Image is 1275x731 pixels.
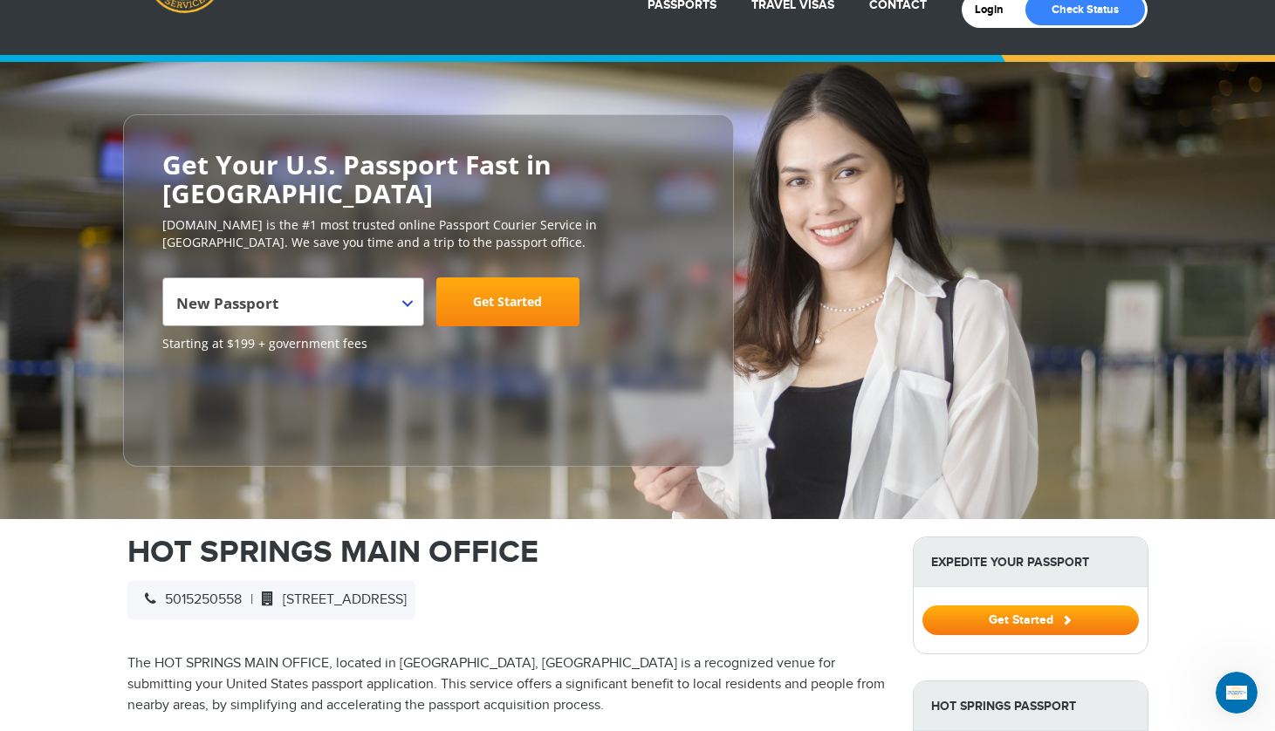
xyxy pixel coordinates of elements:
iframe: Intercom live chat [1216,672,1258,714]
a: Get Started [922,612,1139,626]
span: New Passport [162,277,424,326]
a: Login [975,3,1016,17]
span: 5015250558 [136,591,242,608]
strong: Hot Springs Passport [914,681,1148,731]
h2: Get Your U.S. Passport Fast in [GEOGRAPHIC_DATA] [162,150,695,208]
iframe: Customer reviews powered by Trustpilot [162,361,293,448]
a: Get Started [436,277,579,326]
span: New Passport [176,284,406,333]
span: [STREET_ADDRESS] [253,591,407,608]
strong: Expedite Your Passport [914,537,1148,587]
div: | [127,581,415,619]
p: [DOMAIN_NAME] is the #1 most trusted online Passport Courier Service in [GEOGRAPHIC_DATA]. We sav... [162,216,695,251]
button: Get Started [922,605,1139,635]
p: The HOT SPRINGS MAIN OFFICE, located in [GEOGRAPHIC_DATA], [GEOGRAPHIC_DATA] is a recognized venu... [127,653,887,716]
span: Starting at $199 + government fees [162,335,695,352]
h1: HOT SPRINGS MAIN OFFICE [127,536,887,568]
